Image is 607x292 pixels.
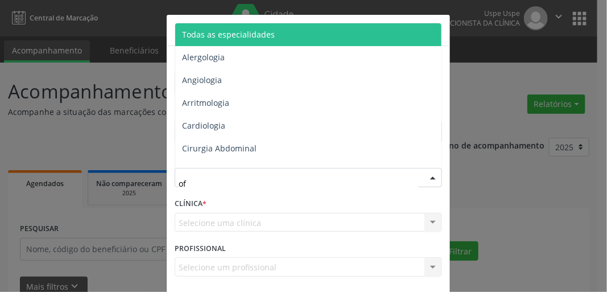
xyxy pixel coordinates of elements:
[182,166,282,176] span: Cirurgia Cabeça e Pescoço
[427,15,450,43] button: Close
[175,23,305,38] h5: Relatório de agendamentos
[182,29,275,40] span: Todas as especialidades
[182,52,225,63] span: Alergologia
[182,97,229,108] span: Arritmologia
[182,75,222,85] span: Angiologia
[179,172,419,195] input: Seleciona uma especialidade
[175,240,226,257] label: PROFISSIONAL
[175,195,207,213] label: CLÍNICA
[182,143,257,154] span: Cirurgia Abdominal
[182,120,225,131] span: Cardiologia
